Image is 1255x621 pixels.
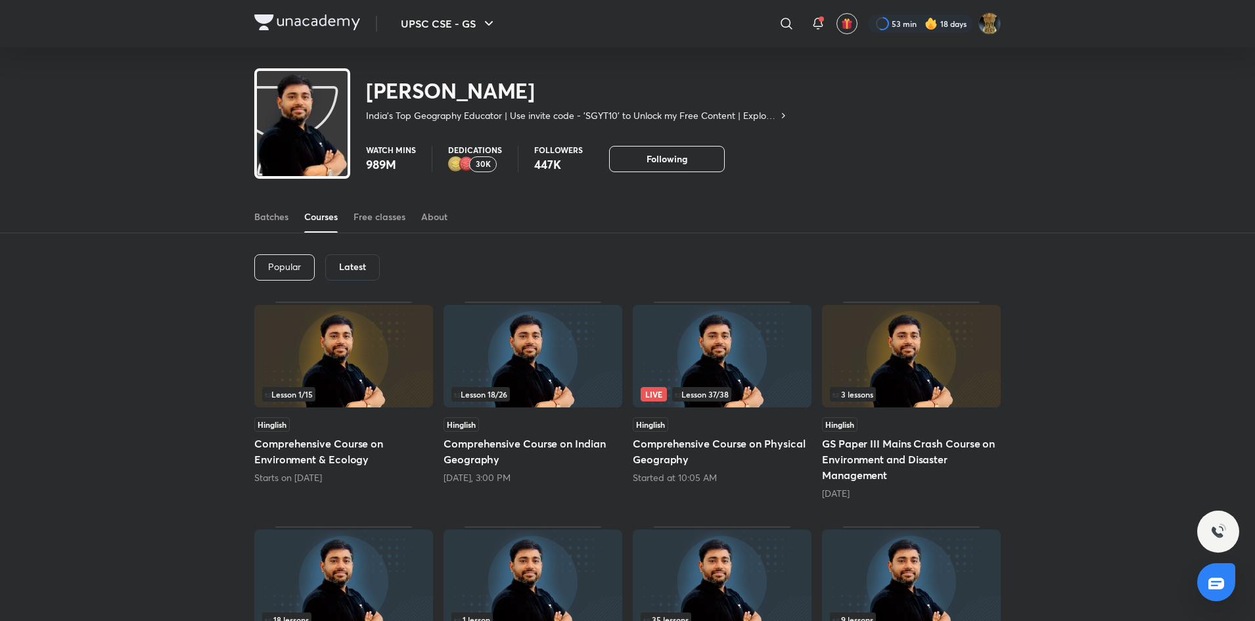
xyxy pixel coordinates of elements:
[262,387,425,402] div: infocontainer
[254,14,360,30] img: Company Logo
[633,471,811,484] div: Started at 10:05 AM
[448,146,502,154] p: Dedications
[641,387,804,402] div: left
[444,471,622,484] div: Today, 3:00 PM
[641,387,804,402] div: infocontainer
[254,305,433,407] img: Thumbnail
[254,417,290,432] span: Hinglish
[647,152,687,166] span: Following
[262,387,425,402] div: infosection
[254,14,360,34] a: Company Logo
[257,74,348,200] img: class
[451,387,614,402] div: infosection
[254,436,433,467] h5: Comprehensive Course on Environment & Ecology
[633,417,668,432] span: Hinglish
[366,146,416,154] p: Watch mins
[924,17,938,30] img: streak
[534,156,583,172] p: 447K
[304,201,338,233] a: Courses
[444,436,622,467] h5: Comprehensive Course on Indian Geography
[641,387,804,402] div: infosection
[836,13,857,34] button: avatar
[265,390,313,398] span: Lesson 1 / 15
[354,210,405,223] div: Free classes
[833,390,873,398] span: 3 lessons
[444,305,622,407] img: Thumbnail
[822,305,1001,407] img: Thumbnail
[254,201,288,233] a: Batches
[476,160,491,169] p: 30K
[459,156,474,172] img: educator badge1
[609,146,725,172] button: Following
[830,387,993,402] div: infosection
[633,436,811,467] h5: Comprehensive Course on Physical Geography
[830,387,993,402] div: left
[978,12,1001,35] img: LOVEPREET Gharu
[304,210,338,223] div: Courses
[534,146,583,154] p: Followers
[1210,524,1226,540] img: ttu
[366,156,416,172] p: 989M
[633,305,811,407] img: Thumbnail
[822,302,1001,500] div: GS Paper III Mains Crash Course on Environment and Disaster Management
[262,387,425,402] div: left
[822,487,1001,500] div: 1 month ago
[451,387,614,402] div: infocontainer
[393,11,505,37] button: UPSC CSE - GS
[633,302,811,500] div: Comprehensive Course on Physical Geography
[444,302,622,500] div: Comprehensive Course on Indian Geography
[421,210,447,223] div: About
[841,18,853,30] img: avatar
[268,262,301,272] p: Popular
[421,201,447,233] a: About
[822,436,1001,483] h5: GS Paper III Mains Crash Course on Environment and Disaster Management
[448,156,464,172] img: educator badge2
[675,390,729,398] span: Lesson 37 / 38
[454,390,507,398] span: Lesson 18 / 26
[830,387,993,402] div: infocontainer
[822,417,857,432] span: Hinglish
[354,201,405,233] a: Free classes
[366,78,788,104] h2: [PERSON_NAME]
[339,262,366,272] h6: Latest
[254,471,433,484] div: Starts on Sep 9
[641,387,667,402] span: Live
[366,109,778,122] p: India's Top Geography Educator | Use invite code - 'SGYT10' to Unlock my Free Content | Explore t...
[254,302,433,500] div: Comprehensive Course on Environment & Ecology
[254,210,288,223] div: Batches
[451,387,614,402] div: left
[444,417,479,432] span: Hinglish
